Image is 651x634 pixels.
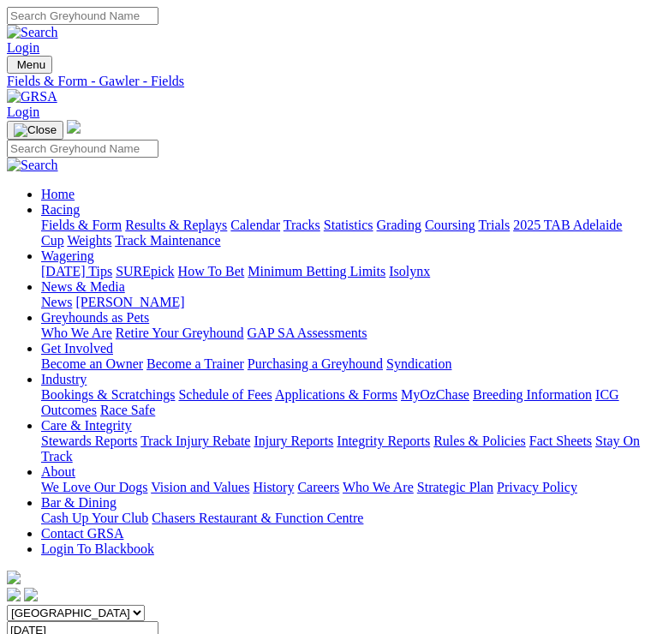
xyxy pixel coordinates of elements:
div: Bar & Dining [41,511,644,526]
a: Trials [478,218,510,232]
button: Toggle navigation [7,56,52,74]
a: Become a Trainer [146,356,244,371]
a: Login [7,40,39,55]
div: Racing [41,218,644,248]
a: Coursing [425,218,475,232]
a: Bar & Dining [41,495,116,510]
a: Calendar [230,218,280,232]
input: Search [7,140,158,158]
a: Care & Integrity [41,418,132,433]
a: Cash Up Your Club [41,511,148,525]
a: Stewards Reports [41,434,137,448]
img: Search [7,25,58,40]
a: Bookings & Scratchings [41,387,175,402]
a: Fact Sheets [529,434,592,448]
img: facebook.svg [7,588,21,601]
a: Fields & Form - Gawler - Fields [7,74,644,89]
img: Close [14,123,57,137]
a: 2025 TAB Adelaide Cup [41,218,622,248]
a: Track Injury Rebate [140,434,250,448]
a: ICG Outcomes [41,387,619,417]
a: Stay On Track [41,434,640,464]
div: Care & Integrity [41,434,644,464]
a: [PERSON_NAME] [75,295,184,309]
a: Home [41,187,75,201]
a: Get Involved [41,341,113,356]
a: Greyhounds as Pets [41,310,149,325]
a: Syndication [386,356,451,371]
a: Privacy Policy [497,480,577,494]
a: Grading [377,218,421,232]
img: logo-grsa-white.png [67,120,81,134]
a: Who We Are [343,480,414,494]
a: Breeding Information [473,387,592,402]
a: About [41,464,75,479]
a: [DATE] Tips [41,264,112,278]
a: Statistics [324,218,373,232]
span: Menu [17,58,45,71]
a: Racing [41,202,80,217]
a: We Love Our Dogs [41,480,147,494]
a: Injury Reports [254,434,333,448]
div: Greyhounds as Pets [41,326,644,341]
img: logo-grsa-white.png [7,571,21,584]
div: Get Involved [41,356,644,372]
a: Results & Replays [125,218,227,232]
a: Careers [297,480,339,494]
a: Vision and Values [151,480,249,494]
div: About [41,480,644,495]
a: Who We Are [41,326,112,340]
a: Login To Blackbook [41,541,154,556]
div: Wagering [41,264,644,279]
button: Toggle navigation [7,121,63,140]
a: Integrity Reports [337,434,430,448]
a: Chasers Restaurant & Function Centre [152,511,363,525]
a: SUREpick [116,264,174,278]
a: Applications & Forms [275,387,397,402]
a: Become an Owner [41,356,143,371]
img: Search [7,158,58,173]
a: News & Media [41,279,125,294]
a: Minimum Betting Limits [248,264,385,278]
a: Isolynx [389,264,430,278]
a: GAP SA Assessments [248,326,367,340]
a: Retire Your Greyhound [116,326,244,340]
a: News [41,295,72,309]
div: News & Media [41,295,644,310]
a: Fields & Form [41,218,122,232]
a: MyOzChase [401,387,469,402]
a: Industry [41,372,87,386]
a: History [253,480,294,494]
a: Track Maintenance [115,233,220,248]
a: Race Safe [100,403,155,417]
a: Rules & Policies [433,434,526,448]
img: twitter.svg [24,588,38,601]
a: Strategic Plan [417,480,493,494]
a: Contact GRSA [41,526,123,541]
div: Industry [41,387,644,418]
a: Wagering [41,248,94,263]
input: Search [7,7,158,25]
a: Login [7,105,39,119]
img: GRSA [7,89,57,105]
a: Schedule of Fees [178,387,272,402]
a: How To Bet [178,264,245,278]
a: Purchasing a Greyhound [248,356,383,371]
a: Weights [67,233,111,248]
a: Tracks [284,218,320,232]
